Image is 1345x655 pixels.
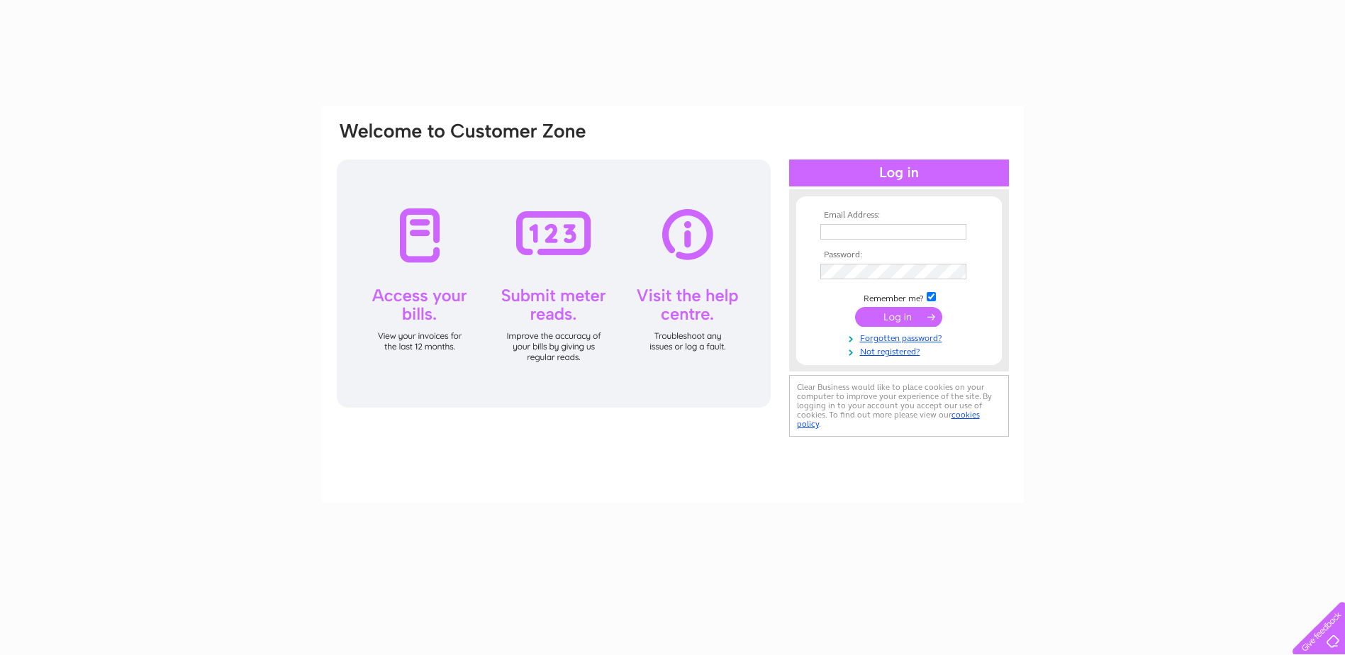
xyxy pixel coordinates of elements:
[820,344,981,357] a: Not registered?
[797,410,980,429] a: cookies policy
[855,307,942,327] input: Submit
[817,290,981,304] td: Remember me?
[820,330,981,344] a: Forgotten password?
[789,375,1009,437] div: Clear Business would like to place cookies on your computer to improve your experience of the sit...
[817,211,981,220] th: Email Address:
[817,250,981,260] th: Password:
